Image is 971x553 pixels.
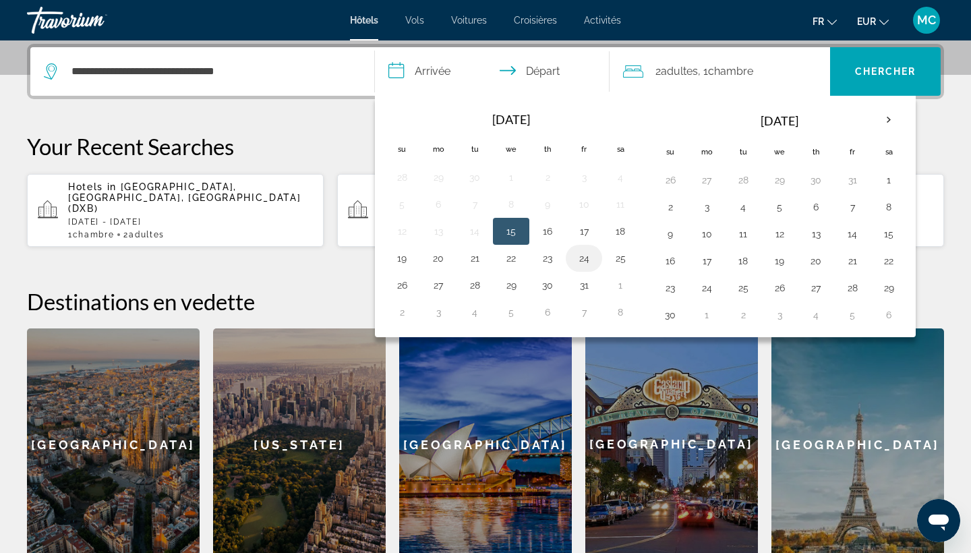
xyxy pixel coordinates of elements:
[813,11,837,31] button: Change language
[655,62,698,81] span: 2
[610,276,631,295] button: Day 1
[659,225,681,243] button: Day 9
[842,198,863,216] button: Day 7
[428,195,449,214] button: Day 6
[805,279,827,297] button: Day 27
[73,230,115,239] span: Chambre
[500,276,522,295] button: Day 29
[610,195,631,214] button: Day 11
[659,305,681,324] button: Day 30
[500,303,522,322] button: Day 5
[68,181,117,192] span: Hotels in
[842,252,863,270] button: Day 21
[917,499,960,542] iframe: Bouton de lancement de la fenêtre de messagerie
[857,16,876,27] span: EUR
[70,61,354,82] input: Search hotel destination
[659,198,681,216] button: Day 2
[696,305,717,324] button: Day 1
[384,105,639,326] table: Left calendar grid
[514,15,557,26] a: Croisières
[857,11,889,31] button: Change currency
[391,249,413,268] button: Day 19
[500,249,522,268] button: Day 22
[769,252,790,270] button: Day 19
[696,225,717,243] button: Day 10
[30,47,941,96] div: Search widget
[732,305,754,324] button: Day 2
[878,198,900,216] button: Day 8
[573,303,595,322] button: Day 7
[610,303,631,322] button: Day 8
[917,13,936,27] span: MC
[27,133,944,160] p: Your Recent Searches
[610,249,631,268] button: Day 25
[610,222,631,241] button: Day 18
[698,62,753,81] span: , 1
[405,15,424,26] a: Vols
[464,303,486,322] button: Day 4
[696,198,717,216] button: Day 3
[769,198,790,216] button: Day 5
[391,276,413,295] button: Day 26
[375,47,610,96] button: Select check in and out date
[696,252,717,270] button: Day 17
[708,65,753,78] span: Chambre
[391,303,413,322] button: Day 2
[610,47,831,96] button: Travelers: 2 adults, 0 children
[27,173,324,248] button: Hotels in [GEOGRAPHIC_DATA], [GEOGRAPHIC_DATA], [GEOGRAPHIC_DATA] (DXB)[DATE] - [DATE]1Chambre2Ad...
[123,230,164,239] span: 2
[732,279,754,297] button: Day 25
[769,305,790,324] button: Day 3
[652,105,907,328] table: Right calendar grid
[350,15,378,26] a: Hôtels
[878,171,900,190] button: Day 1
[428,168,449,187] button: Day 29
[537,276,558,295] button: Day 30
[769,225,790,243] button: Day 12
[696,171,717,190] button: Day 27
[68,217,313,227] p: [DATE] - [DATE]
[537,195,558,214] button: Day 9
[584,15,621,26] a: Activités
[732,171,754,190] button: Day 28
[573,249,595,268] button: Day 24
[855,66,916,77] span: Chercher
[500,195,522,214] button: Day 8
[805,171,827,190] button: Day 30
[537,222,558,241] button: Day 16
[830,47,941,96] button: Search
[842,305,863,324] button: Day 5
[27,288,944,315] h2: Destinations en vedette
[451,15,487,26] a: Voitures
[732,198,754,216] button: Day 4
[659,252,681,270] button: Day 16
[805,225,827,243] button: Day 13
[842,225,863,243] button: Day 14
[688,105,871,137] th: [DATE]
[27,3,162,38] a: Travorium
[805,252,827,270] button: Day 20
[537,303,558,322] button: Day 6
[464,195,486,214] button: Day 7
[769,279,790,297] button: Day 26
[732,252,754,270] button: Day 18
[573,222,595,241] button: Day 17
[696,279,717,297] button: Day 24
[878,225,900,243] button: Day 15
[878,279,900,297] button: Day 29
[871,105,907,136] button: Next month
[610,168,631,187] button: Day 4
[500,222,522,241] button: Day 15
[661,65,698,78] span: Adultes
[805,305,827,324] button: Day 4
[842,171,863,190] button: Day 31
[420,105,602,134] th: [DATE]
[337,173,634,248] button: Dubaï to [GEOGRAPHIC_DATA] [PERSON_NAME] ([GEOGRAPHIC_DATA], [GEOGRAPHIC_DATA]) and Nearby Hotels...
[428,303,449,322] button: Day 3
[500,168,522,187] button: Day 1
[68,181,301,214] span: [GEOGRAPHIC_DATA], [GEOGRAPHIC_DATA], [GEOGRAPHIC_DATA] (DXB)
[573,195,595,214] button: Day 10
